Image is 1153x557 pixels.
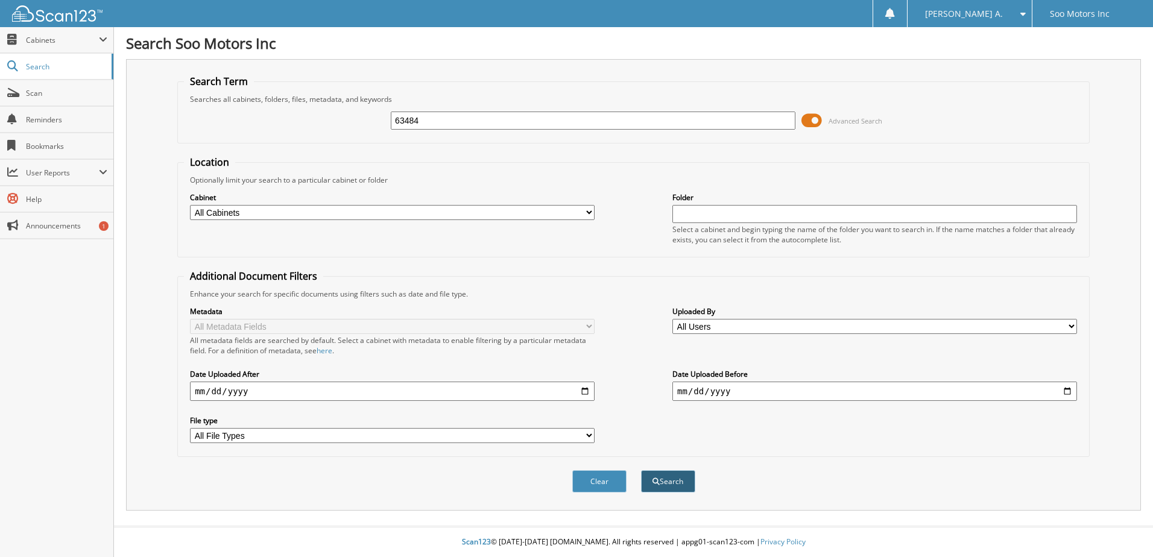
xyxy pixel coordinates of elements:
[672,382,1077,401] input: end
[641,470,695,492] button: Search
[184,269,323,283] legend: Additional Document Filters
[925,10,1003,17] span: [PERSON_NAME] A.
[184,75,254,88] legend: Search Term
[190,415,595,426] label: File type
[184,156,235,169] legend: Location
[462,537,491,547] span: Scan123
[572,470,627,492] button: Clear
[26,88,107,98] span: Scan
[26,61,106,72] span: Search
[26,115,107,125] span: Reminders
[26,194,107,204] span: Help
[184,289,1083,299] div: Enhance your search for specific documents using filters such as date and file type.
[26,168,99,178] span: User Reports
[760,537,806,547] a: Privacy Policy
[184,94,1083,104] div: Searches all cabinets, folders, files, metadata, and keywords
[26,221,107,231] span: Announcements
[190,192,595,203] label: Cabinet
[26,141,107,151] span: Bookmarks
[1093,499,1153,557] iframe: Chat Widget
[672,369,1077,379] label: Date Uploaded Before
[126,33,1141,53] h1: Search Soo Motors Inc
[114,527,1153,557] div: © [DATE]-[DATE] [DOMAIN_NAME]. All rights reserved | appg01-scan123-com |
[317,345,332,356] a: here
[99,221,109,231] div: 1
[672,306,1077,316] label: Uploaded By
[1050,10,1110,17] span: Soo Motors Inc
[190,369,595,379] label: Date Uploaded After
[672,192,1077,203] label: Folder
[184,175,1083,185] div: Optionally limit your search to a particular cabinet or folder
[12,5,103,22] img: scan123-logo-white.svg
[190,382,595,401] input: start
[829,116,882,125] span: Advanced Search
[26,35,99,45] span: Cabinets
[190,335,595,356] div: All metadata fields are searched by default. Select a cabinet with metadata to enable filtering b...
[190,306,595,316] label: Metadata
[672,224,1077,245] div: Select a cabinet and begin typing the name of the folder you want to search in. If the name match...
